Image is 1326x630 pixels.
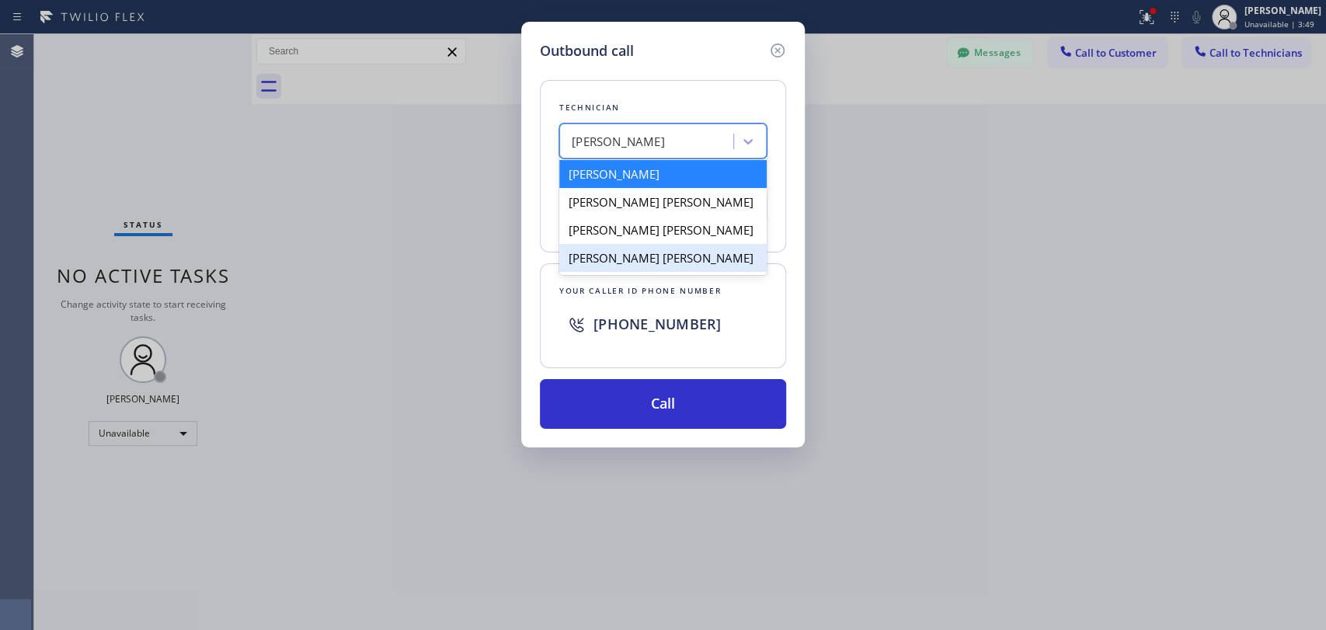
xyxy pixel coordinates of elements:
[559,99,767,116] div: Technician
[540,40,634,61] h5: Outbound call
[593,315,721,333] span: [PHONE_NUMBER]
[572,133,665,151] div: [PERSON_NAME]
[559,188,767,216] div: [PERSON_NAME] [PERSON_NAME]
[559,160,767,188] div: [PERSON_NAME]
[559,283,767,299] div: Your caller id phone number
[559,244,767,272] div: [PERSON_NAME] [PERSON_NAME]
[559,216,767,244] div: [PERSON_NAME] [PERSON_NAME]
[540,379,786,429] button: Call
